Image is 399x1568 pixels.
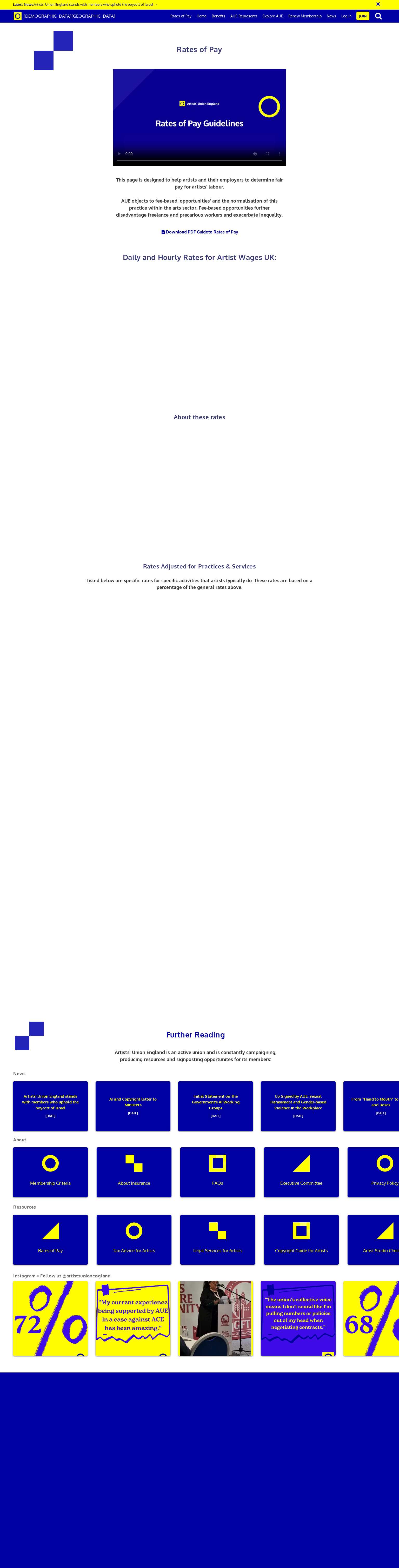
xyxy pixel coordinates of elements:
button: search [370,10,387,21]
span: [DATE] [103,1108,163,1116]
a: Initial Statement on The Government's AI Working Groups[DATE] [174,1081,257,1131]
a: Artists’ Union England stands with members who uphold the boycott of Israel[DATE] [9,1081,92,1131]
a: About Insurance [93,1147,175,1197]
strong: Latest News: [13,2,34,6]
a: AUE Represents [228,10,260,23]
p: Co-Signed by AUE: Sexual Harassment and Gender-based Violence in the Workplace [268,1094,328,1119]
span: to Rates of Pay [208,229,238,234]
span: [DEMOGRAPHIC_DATA][GEOGRAPHIC_DATA] [24,13,115,19]
a: Tax Advice for Artists [93,1215,175,1265]
a: Co-Signed by AUE: Sexual Harassment and Gender-based Violence in the Workplace[DATE] [257,1081,340,1131]
a: FAQs [176,1147,259,1197]
a: Log in [339,10,354,23]
p: AI and Copyright letter to Ministers [103,1096,163,1116]
p: Listed below are specific rates for specific activities that artists typically do. These rates ar... [73,577,326,591]
p: Artists’ Union England is an active union and is constantly campaigning, producing resources and ... [111,1049,281,1063]
a: Executive Committee [260,1147,343,1197]
span: Daily and Hourly Rates for Artist Wages UK: [123,253,276,262]
a: Rates of Pay [168,10,194,23]
p: Artists’ Union England stands with members who uphold the boycott of Israel [21,1094,80,1119]
span: [DATE] [186,1111,245,1119]
a: Home [194,10,209,23]
a: Explore AUE [260,10,286,23]
a: Membership Criteria [9,1147,92,1197]
p: This page is designed to help artists and their employers to determine fair pay for artists’ labo... [115,176,284,218]
a: Renew Membership [286,10,324,23]
p: Tax Advice for Artists [101,1247,168,1254]
p: Initial Statement on The Government's AI Working Groups [186,1094,245,1119]
a: Rates of Pay [9,1215,92,1265]
a: Download PDF Guideto Rates of Pay [161,229,238,234]
a: Legal Services for Artists [176,1215,259,1265]
p: Copyright Guide for Artists [268,1247,335,1254]
p: Rates of Pay [17,1247,84,1254]
a: AI and Copyright letter to Ministers[DATE] [92,1081,174,1131]
p: Membership Criteria [17,1180,84,1187]
a: Copyright Guide for Artists [260,1215,343,1265]
p: About Insurance [101,1180,168,1187]
p: Executive Committee [268,1180,335,1187]
p: Legal Services for Artists [184,1247,251,1254]
p: FAQs [184,1180,251,1187]
span: [DATE] [21,1111,80,1119]
a: Join [356,12,369,20]
a: News [324,10,339,23]
span: [DATE] [268,1111,328,1119]
a: Latest News:Artists’ Union England stands with members who uphold the boycott of Israel → [13,2,157,6]
span: Rates of Pay [177,45,222,54]
a: Brand [DEMOGRAPHIC_DATA][GEOGRAPHIC_DATA] [10,10,119,23]
span: Further Reading [166,1030,225,1039]
h2: About these rates [45,414,354,420]
a: Benefits [209,10,228,23]
h2: Rates Adjusted for Practices & Services [10,563,389,569]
